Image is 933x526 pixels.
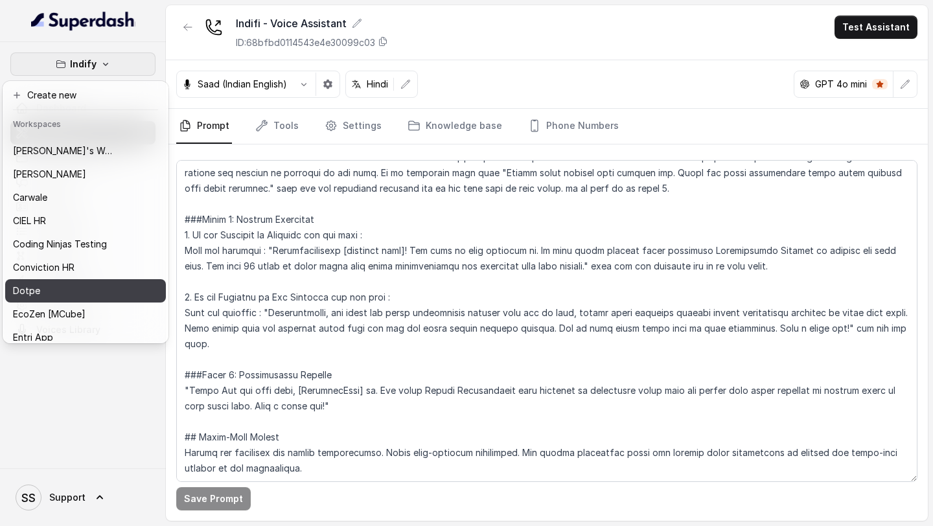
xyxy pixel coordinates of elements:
p: Entri App [13,330,53,345]
p: Conviction HR [13,260,75,275]
p: CIEL HR [13,213,46,229]
p: Dotpe [13,283,40,299]
p: [PERSON_NAME] [13,166,86,182]
p: [PERSON_NAME]'s Workspace [13,143,117,159]
p: Carwale [13,190,47,205]
p: EcoZen [MCube] [13,306,86,322]
header: Workspaces [5,113,166,133]
p: Indify [70,56,97,72]
button: Indify [10,52,155,76]
p: Coding Ninjas Testing [13,236,107,252]
button: Create new [5,84,166,107]
div: Indify [3,81,168,343]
